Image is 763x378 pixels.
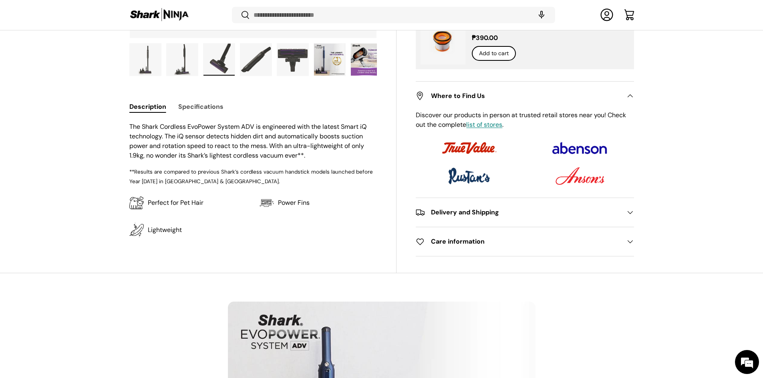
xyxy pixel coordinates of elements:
[416,82,634,110] summary: Where to Find Us
[129,168,373,185] small: **Results are compared to previous Shark’s cordless vacuum handstick models launched before Year ...
[351,44,382,76] img: Shark EvoPower System Adv (CS601)
[42,45,135,55] div: Chat with us now
[4,218,153,246] textarea: Type your message and hit 'Enter'
[148,198,203,208] p: Perfect for Pet Hair
[314,44,345,76] img: Shark EvoPower System Adv (CS601)
[416,227,634,256] summary: Care information
[466,120,502,129] a: list of stores
[416,91,621,101] h2: Where to Find Us
[416,110,634,130] p: Discover our products in person at trusted retail stores near you! Check out the complete .
[131,4,151,23] div: Minimize live chat window
[130,44,161,76] img: Shark EvoPower System Adv (CS601)
[278,198,310,208] p: Power Fins
[529,6,554,24] speech-search-button: Search by voice
[416,208,621,217] h2: Delivery and Shipping
[203,44,235,76] img: Shark EvoPower System Adv (CS601)
[129,98,166,116] button: Description
[472,46,516,61] button: Add to cart
[277,44,308,76] img: Shark EvoPower System Adv (CS601)
[416,198,634,227] summary: Delivery and Shipping
[129,122,377,160] p: The Shark Cordless EvoPower System ADV is engineered with the latest Smart iQ technology. The iQ ...
[178,98,223,116] button: Specifications
[129,7,189,23] img: Shark Ninja Philippines
[167,44,198,76] img: Shark EvoPower System Adv (CS601)
[46,101,111,182] span: We're online!
[472,23,569,31] a: Shark Fabric Filter : XFFWV360J
[148,225,182,235] p: Lightweight
[416,237,621,246] h2: Care information
[240,44,272,76] img: Shark EvoPower System Adv (CS601)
